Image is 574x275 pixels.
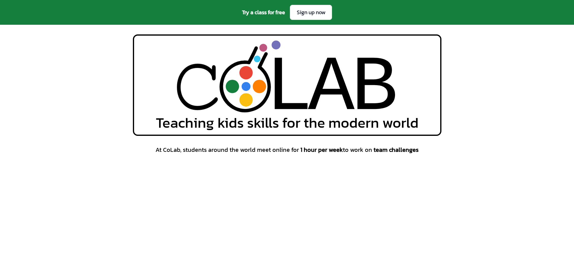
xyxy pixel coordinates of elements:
[156,115,419,130] span: Teaching kids skills for the modern world
[155,145,419,154] span: At CoLab, students around the world meet online for to work on
[290,5,332,20] a: Sign up now
[351,42,398,135] div: B
[242,8,285,17] span: Try a class for free
[300,145,343,154] span: 1 hour per week
[266,42,312,135] div: L
[308,42,355,135] div: A
[374,145,419,154] span: team challenges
